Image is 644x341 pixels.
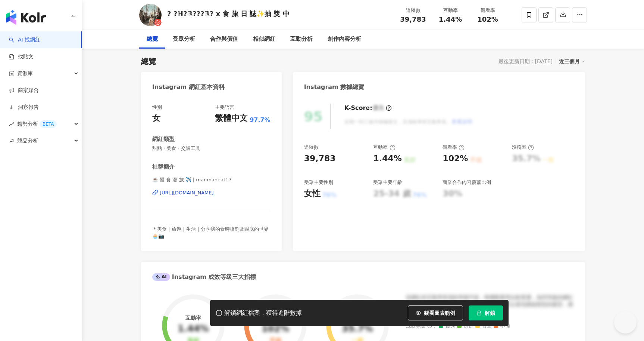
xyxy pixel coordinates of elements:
div: 主要語言 [215,104,234,111]
span: rise [9,122,14,127]
div: 1.44% [178,324,209,334]
div: 總覽 [147,35,158,44]
div: 成效等級 ： [406,323,574,329]
div: Instagram 數據總覽 [304,83,365,91]
a: 洞察報告 [9,104,39,111]
button: 觀看圖表範例 [408,305,463,320]
div: 追蹤數 [399,7,427,14]
div: 互動分析 [290,35,313,44]
div: 觀看率 [443,144,465,151]
span: 良好 [457,323,473,329]
span: ☕️ 慢 食 漫 旅 ✈️ | manmaneat17 [152,176,271,183]
span: 觀看圖表範例 [424,310,455,316]
div: 女 [152,113,160,124]
span: 不佳 [494,323,510,329]
span: 97.7% [250,116,271,124]
div: 互動率 [373,144,395,151]
span: 普通 [475,323,492,329]
span: 優秀 [439,323,455,329]
div: 102% [443,153,468,165]
span: 甜點 · 美食 · 交通工具 [152,145,271,152]
div: 女性 [304,188,321,200]
div: 1.44% [373,153,401,165]
a: searchAI 找網紅 [9,36,40,44]
div: 性別 [152,104,162,111]
div: 社群簡介 [152,163,175,171]
div: BETA [40,120,57,128]
div: 商業合作內容覆蓋比例 [443,179,491,186]
div: 受眾分析 [173,35,195,44]
div: 互動率 [436,7,465,14]
div: 繁體中文 [215,113,248,124]
div: 網紅類型 [152,135,175,143]
button: 解鎖 [469,305,503,320]
div: 解鎖網紅檔案，獲得進階數據 [224,309,302,317]
span: ＊美食｜旅遊｜生活｜分享我的食時嗑刻及眼底的世界🧁📷 [152,226,269,239]
span: 1.44% [439,16,462,23]
div: ? ?ℍ?ℝ???ℝ? x 食 旅 日 誌✨抽 獎 中 [167,9,290,18]
div: 總覽 [141,56,156,67]
img: KOL Avatar [139,4,162,26]
a: 找貼文 [9,53,34,61]
span: 解鎖 [485,310,495,316]
span: 趨勢分析 [17,116,57,132]
span: 競品分析 [17,132,38,149]
div: 該網紅的互動率和漲粉率都不錯，唯獨觀看率比較普通，為同等級的網紅的中低等級，效果不一定會好，但仍然建議可以發包開箱類型的案型，應該會比較有成效！ [406,294,574,316]
div: 創作內容分析 [328,35,361,44]
span: lock [476,310,482,316]
span: 39,783 [400,15,426,23]
span: 資源庫 [17,65,33,82]
div: [URL][DOMAIN_NAME] [160,190,214,196]
div: Instagram 網紅基本資料 [152,83,225,91]
div: 追蹤數 [304,144,319,151]
div: 相似網紅 [253,35,275,44]
img: logo [6,10,46,25]
span: 102% [477,16,498,23]
div: 39,783 [304,153,336,165]
div: AI [152,273,170,281]
a: [URL][DOMAIN_NAME] [152,190,271,196]
div: 102% [262,324,289,334]
div: 漲粉率 [512,144,534,151]
a: 商案媒合 [9,87,39,94]
div: 受眾主要性別 [304,179,333,186]
div: 合作與價值 [210,35,238,44]
div: 受眾主要年齡 [373,179,402,186]
div: 觀看率 [473,7,502,14]
div: 最後更新日期：[DATE] [498,58,553,64]
div: 近三個月 [559,56,585,66]
div: 35.7% [342,324,373,334]
div: Instagram 成效等級三大指標 [152,273,256,281]
div: K-Score : [344,104,392,112]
